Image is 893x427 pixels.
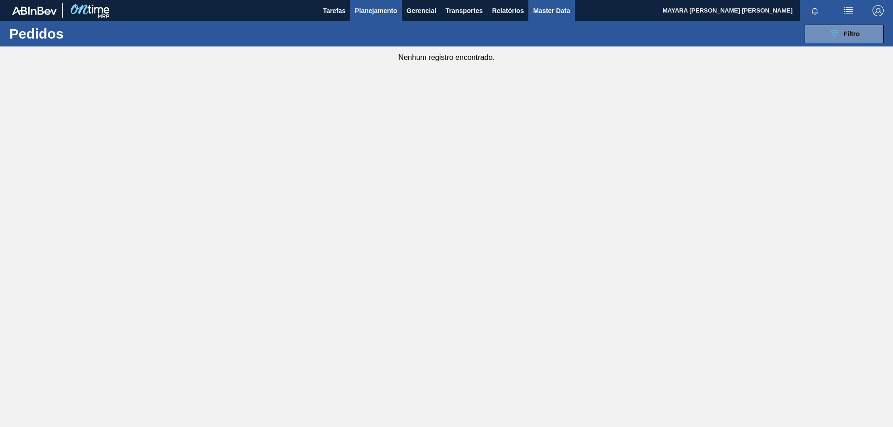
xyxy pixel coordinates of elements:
span: Relatórios [492,5,524,16]
img: TNhmsLtSVTkK8tSr43FrP2fwEKptu5GPRR3wAAAABJRU5ErkJggg== [12,7,57,15]
img: Logout [873,5,884,16]
span: Tarefas [323,5,346,16]
span: Filtro [844,30,860,38]
span: Master Data [533,5,570,16]
button: Notificações [800,4,830,17]
button: Filtro [805,25,884,43]
span: Gerencial [407,5,436,16]
img: userActions [843,5,854,16]
span: Transportes [446,5,483,16]
h1: Pedidos [9,28,148,39]
span: Planejamento [355,5,397,16]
